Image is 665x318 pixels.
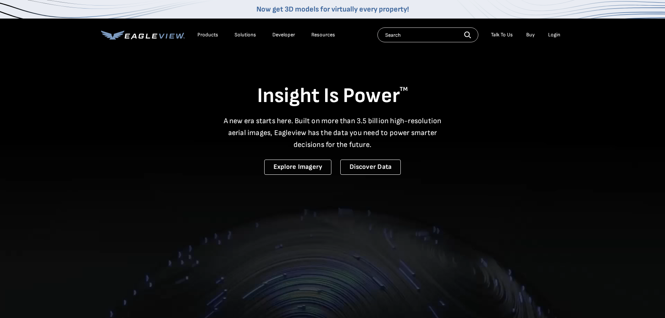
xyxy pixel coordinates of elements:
div: Talk To Us [491,32,513,38]
div: Products [197,32,218,38]
a: Developer [272,32,295,38]
div: Resources [311,32,335,38]
div: Login [548,32,560,38]
h1: Insight Is Power [101,83,564,109]
a: Now get 3D models for virtually every property! [256,5,409,14]
a: Explore Imagery [264,160,332,175]
sup: TM [400,86,408,93]
a: Discover Data [340,160,401,175]
div: Solutions [235,32,256,38]
p: A new era starts here. Built on more than 3.5 billion high-resolution aerial images, Eagleview ha... [219,115,446,151]
a: Buy [526,32,535,38]
input: Search [377,27,478,42]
